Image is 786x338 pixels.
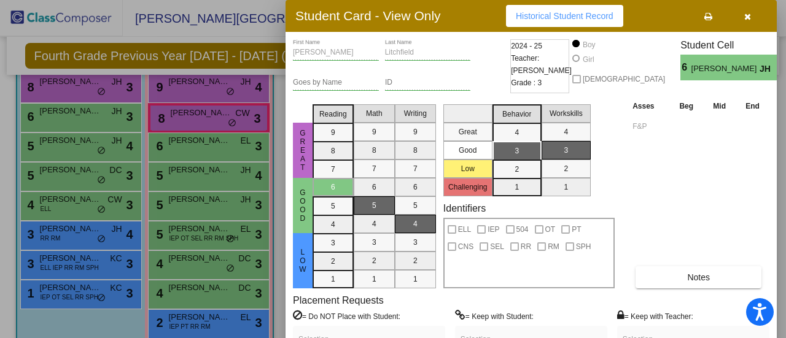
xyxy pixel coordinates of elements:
th: Beg [669,99,703,113]
span: [DEMOGRAPHIC_DATA] [583,72,665,86]
span: OT [545,222,556,237]
div: Boy [582,39,596,50]
span: ELL [458,222,471,237]
span: Notes [687,272,710,282]
span: 504 [516,222,529,237]
label: = Do NOT Place with Student: [293,310,400,322]
span: SPH [576,239,591,254]
span: JH [760,63,777,75]
label: = Keep with Student: [455,310,534,322]
span: Good [297,188,308,223]
th: Asses [629,99,669,113]
button: Historical Student Record [506,5,623,27]
span: Great [297,129,308,172]
button: Notes [636,266,761,288]
span: RR [521,239,531,254]
label: Placement Requests [293,294,384,306]
span: RM [548,239,559,254]
span: Historical Student Record [516,11,613,21]
h3: Student Card - View Only [295,8,441,23]
span: Teacher: [PERSON_NAME] [511,52,572,77]
th: Mid [703,99,736,113]
input: assessment [632,117,666,136]
span: SEL [490,239,504,254]
th: End [736,99,769,113]
span: PT [572,222,581,237]
span: 6 [680,60,691,75]
span: Grade : 3 [511,77,542,89]
span: IEP [488,222,499,237]
span: Low [297,248,308,274]
span: [PERSON_NAME] [691,63,760,75]
div: Girl [582,54,594,65]
span: 2024 - 25 [511,40,542,52]
label: = Keep with Teacher: [617,310,693,322]
span: CNS [458,239,473,254]
input: goes by name [293,79,379,87]
label: Identifiers [443,202,486,214]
